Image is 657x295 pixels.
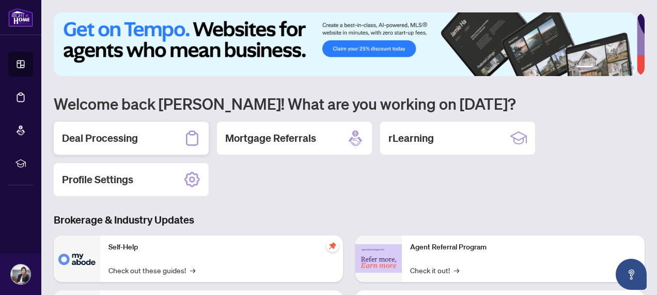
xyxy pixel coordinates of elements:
span: → [454,264,459,276]
span: pushpin [326,240,339,252]
button: 2 [597,66,601,70]
button: 6 [630,66,634,70]
button: Open asap [616,259,647,290]
p: Agent Referral Program [410,242,636,253]
h2: Profile Settings [62,172,133,187]
h2: Mortgage Referrals [225,131,316,145]
span: → [190,264,195,276]
img: logo [8,8,33,27]
button: 5 [622,66,626,70]
img: Profile Icon [11,264,30,284]
img: Self-Help [54,235,100,282]
p: Self-Help [108,242,335,253]
h3: Brokerage & Industry Updates [54,213,645,227]
img: Agent Referral Program [355,244,402,273]
h1: Welcome back [PERSON_NAME]! What are you working on [DATE]? [54,94,645,113]
img: Slide 0 [54,12,637,76]
h2: Deal Processing [62,131,138,145]
h2: rLearning [388,131,434,145]
button: 4 [614,66,618,70]
a: Check out these guides!→ [108,264,195,276]
button: 1 [576,66,593,70]
button: 3 [605,66,609,70]
a: Check it out!→ [410,264,459,276]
